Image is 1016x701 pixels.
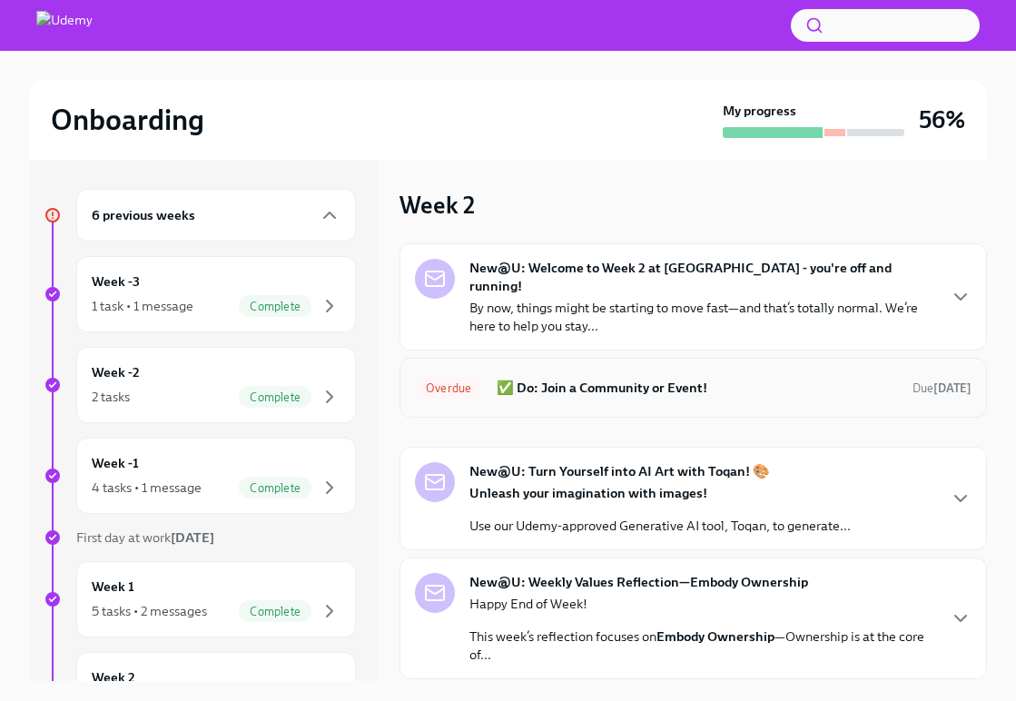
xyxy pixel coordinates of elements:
[76,529,214,546] span: First day at work
[44,347,356,423] a: Week -22 tasksComplete
[933,381,972,395] strong: [DATE]
[415,373,972,402] a: Overdue✅ Do: Join a Community or Event!Due[DATE]
[92,205,195,225] h6: 6 previous weeks
[469,627,935,664] p: This week’s reflection focuses on —Ownership is at the core of...
[92,272,140,291] h6: Week -3
[656,628,774,645] strong: Embody Ownership
[44,256,356,332] a: Week -31 task • 1 messageComplete
[239,300,311,313] span: Complete
[469,573,808,591] strong: New@U: Weekly Values Reflection—Embody Ownership
[399,189,475,222] h3: Week 2
[92,577,134,597] h6: Week 1
[171,529,214,546] strong: [DATE]
[92,453,139,473] h6: Week -1
[415,381,482,395] span: Overdue
[92,297,193,315] div: 1 task • 1 message
[239,390,311,404] span: Complete
[919,104,965,136] h3: 56%
[44,438,356,514] a: Week -14 tasks • 1 messageComplete
[469,259,935,295] strong: New@U: Welcome to Week 2 at [GEOGRAPHIC_DATA] - you're off and running!
[92,362,140,382] h6: Week -2
[51,102,204,138] h2: Onboarding
[44,528,356,547] a: First day at work[DATE]
[76,189,356,242] div: 6 previous weeks
[912,380,972,397] span: September 27th, 2025 09:00
[239,605,311,618] span: Complete
[469,595,935,613] p: Happy End of Week!
[912,381,972,395] span: Due
[497,378,898,398] h6: ✅ Do: Join a Community or Event!
[44,561,356,637] a: Week 15 tasks • 2 messagesComplete
[469,517,851,535] p: Use our Udemy-approved Generative AI tool, Toqan, to generate...
[36,11,93,40] img: Udemy
[92,388,130,406] div: 2 tasks
[723,102,796,120] strong: My progress
[469,462,770,480] strong: New@U: Turn Yourself into AI Art with Toqan! 🎨
[469,485,707,501] strong: Unleash your imagination with images!
[92,667,135,687] h6: Week 2
[239,481,311,495] span: Complete
[469,299,935,335] p: By now, things might be starting to move fast—and that’s totally normal. We’re here to help you s...
[92,602,207,620] div: 5 tasks • 2 messages
[92,479,202,497] div: 4 tasks • 1 message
